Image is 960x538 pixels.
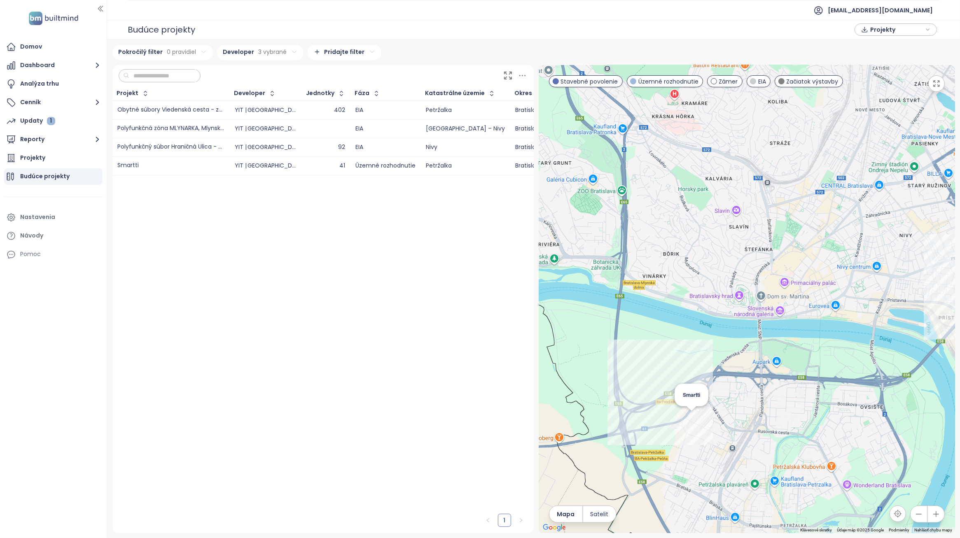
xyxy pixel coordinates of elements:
div: Katastrálne územie [425,91,485,96]
div: Bratislava V [515,163,548,168]
div: 402 [307,107,345,113]
div: Developer [234,91,266,96]
div: Analýza trhu [20,79,59,89]
div: Projekty [20,153,45,163]
div: Pomoc [20,249,41,259]
div: Jednotky [306,91,335,96]
div: Pomoc [4,246,103,263]
div: Developer [223,47,255,56]
span: Mapa [557,510,575,519]
img: Google [541,522,568,533]
button: Reporty [4,131,103,148]
a: Návody [4,228,103,244]
div: Domov [20,42,42,52]
div: EIA [355,144,416,150]
div: YIT [GEOGRAPHIC_DATA] [235,144,297,150]
div: Bratislava II [515,126,548,131]
span: 0 pravidiel [167,47,196,56]
div: 41 [307,163,345,168]
span: Začiatok výstavby [787,77,839,86]
a: Otvoriť túto oblasť v Mapách Google (otvorí nové okno) [541,522,568,533]
div: Updaty [20,116,55,126]
div: Budúce projekty [128,21,195,38]
a: Podmienky (otvorí sa na novej karte) [889,528,910,532]
button: Dashboard [4,57,103,74]
span: Územné rozhodnutie [638,77,698,86]
div: Projekt [117,91,139,96]
span: left [486,518,491,523]
div: Pokročilý filter [112,45,213,60]
button: Satelit [583,506,616,522]
div: YIT [GEOGRAPHIC_DATA] [235,126,297,131]
div: EIA [355,107,416,113]
div: Fáza [355,91,370,96]
div: YIT [GEOGRAPHIC_DATA] [235,107,297,113]
div: Pridajte filter [308,45,381,60]
div: button [859,23,932,36]
a: 1 [498,514,511,526]
a: Nastavenia [4,209,103,226]
li: Predchádzajúca strana [481,514,495,527]
button: Klávesové skratky [801,527,832,533]
span: Smartti [683,392,700,398]
span: Údaje máp ©2025 Google [837,528,884,532]
img: logo [26,10,81,27]
button: Cenník [4,94,103,111]
span: [EMAIL_ADDRESS][DOMAIN_NAME] [828,0,933,20]
span: EIA [758,77,766,86]
span: Satelit [591,510,609,519]
div: Polyfunkčná zóna MLYNÁRKA, Mlynské nivy–[GEOGRAPHIC_DATA], 1.etapa [117,126,224,132]
div: Nivy [426,144,505,150]
div: Polyfunkčný súbor Hraničná Ulica - Ružinov [117,144,224,150]
div: YIT [GEOGRAPHIC_DATA] . [235,163,297,168]
span: right [519,518,523,523]
a: Budúce projekty [4,168,103,185]
button: Mapa [549,506,582,522]
a: Domov [4,39,103,55]
a: Analýza trhu [4,76,103,92]
div: Návody [20,231,43,241]
div: Bratislava II [515,144,548,150]
a: Projekty [4,150,103,166]
li: 1 [498,514,511,527]
div: 92 [307,144,345,150]
div: Petržalka [426,163,505,168]
li: Nasledujúca strana [514,514,528,527]
div: Okres [515,91,533,96]
div: EIA [355,126,416,131]
span: 3 vybrané [259,47,287,56]
div: Petržalka [426,107,505,113]
span: Projekty [870,23,923,36]
div: Obytné súbory Viedenská cesta - západ (1) [117,107,224,113]
a: Nahlásiť chybu mapy [915,528,953,532]
div: Územné rozhodnutie [355,163,416,168]
button: right [514,514,528,527]
div: Budúce projekty [20,171,70,182]
div: [GEOGRAPHIC_DATA] – Nivy [426,126,505,131]
div: Bratislava V [515,107,548,113]
span: Stavebné povolenie [561,77,618,86]
div: Smartti [117,163,139,169]
div: 1 [47,117,55,125]
div: Nastavenia [20,212,55,222]
a: Updaty 1 [4,113,103,129]
button: left [481,514,495,527]
span: Zámer [719,77,738,86]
